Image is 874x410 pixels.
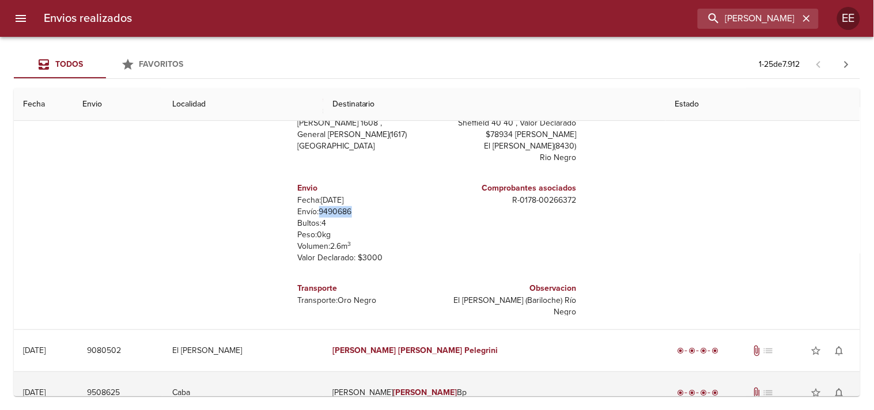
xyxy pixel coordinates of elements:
div: Tabs Envios [14,51,198,78]
p: 1 - 25 de 7.912 [759,59,800,70]
p: El [PERSON_NAME] (Bariloche) Río Negro [442,295,577,318]
span: star_border [811,387,822,398]
th: Estado [665,88,860,121]
span: Tiene documentos adjuntos [751,345,763,356]
div: [DATE] [23,346,46,355]
span: radio_button_checked [700,347,707,354]
button: menu [7,5,35,32]
p: Valor Declarado: $ 3000 [298,252,433,264]
th: Localidad [163,88,323,121]
em: [PERSON_NAME] [394,388,457,397]
td: El [PERSON_NAME] [163,330,323,371]
span: Favoritos [139,59,184,69]
span: No tiene pedido asociado [763,345,774,356]
h6: Comprobantes asociados [442,182,577,195]
span: Pagina anterior [805,58,833,70]
span: notifications_none [834,387,845,398]
div: Abrir información de usuario [837,7,860,30]
div: [DATE] [23,388,46,397]
em: [PERSON_NAME] [399,346,463,355]
button: 9080502 [82,340,126,362]
h6: Envio [298,182,433,195]
button: Agregar a favoritos [805,381,828,404]
h6: Transporte [298,282,433,295]
th: Destinatario [323,88,665,121]
div: Entregado [675,345,721,356]
span: Todos [55,59,83,69]
h6: Observacion [442,282,577,295]
input: buscar [698,9,799,29]
button: Activar notificaciones [828,339,851,362]
em: [PERSON_NAME] [332,346,396,355]
span: No tiene pedido asociado [763,387,774,398]
th: Envio [73,88,163,121]
span: notifications_none [834,345,845,356]
span: Pagina siguiente [833,51,860,78]
p: Bultos: 4 [298,218,433,229]
button: Agregar a favoritos [805,339,828,362]
p: Sheffield 40 40 , Valor Declarado $78934 [PERSON_NAME] [442,117,577,141]
p: R - 0178 - 00266372 [442,195,577,206]
span: radio_button_checked [688,347,695,354]
span: radio_button_checked [712,389,718,396]
span: radio_button_checked [700,389,707,396]
p: Transporte: Oro Negro [298,295,433,306]
h6: Envios realizados [44,9,132,28]
span: 9080502 [87,344,121,358]
p: [PERSON_NAME] 1608 , [298,117,433,129]
span: Tiene documentos adjuntos [751,387,763,398]
p: El [PERSON_NAME] ( 8430 ) [442,141,577,152]
button: Activar notificaciones [828,381,851,404]
p: Envío: 9490686 [298,206,433,218]
p: Rio Negro [442,152,577,164]
th: Fecha [14,88,73,121]
div: EE [837,7,860,30]
span: 9508625 [87,386,120,400]
sup: 3 [348,240,351,248]
p: Peso: 0 kg [298,229,433,241]
p: [GEOGRAPHIC_DATA] [298,141,433,152]
span: radio_button_checked [677,347,684,354]
span: radio_button_checked [688,389,695,396]
button: 9508625 [82,382,124,404]
span: radio_button_checked [712,347,718,354]
p: Fecha: [DATE] [298,195,433,206]
span: radio_button_checked [677,389,684,396]
em: Pelegrini [464,346,498,355]
div: Entregado [675,387,721,398]
span: star_border [811,345,822,356]
p: Volumen: 2.6 m [298,241,433,252]
p: General [PERSON_NAME] ( 1617 ) [298,129,433,141]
